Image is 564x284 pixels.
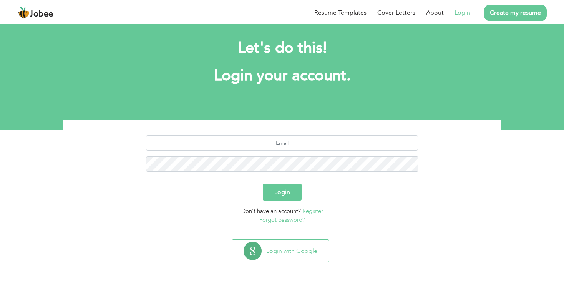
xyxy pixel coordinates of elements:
[75,66,489,86] h1: Login your account.
[30,10,53,18] span: Jobee
[232,240,329,262] button: Login with Google
[484,5,547,21] a: Create my resume
[314,8,367,17] a: Resume Templates
[263,184,302,201] button: Login
[17,7,30,19] img: jobee.io
[426,8,444,17] a: About
[75,38,489,58] h2: Let's do this!
[302,207,323,215] a: Register
[377,8,415,17] a: Cover Letters
[146,135,418,151] input: Email
[241,207,301,215] span: Don't have an account?
[259,216,305,224] a: Forgot password?
[17,7,53,19] a: Jobee
[455,8,470,17] a: Login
